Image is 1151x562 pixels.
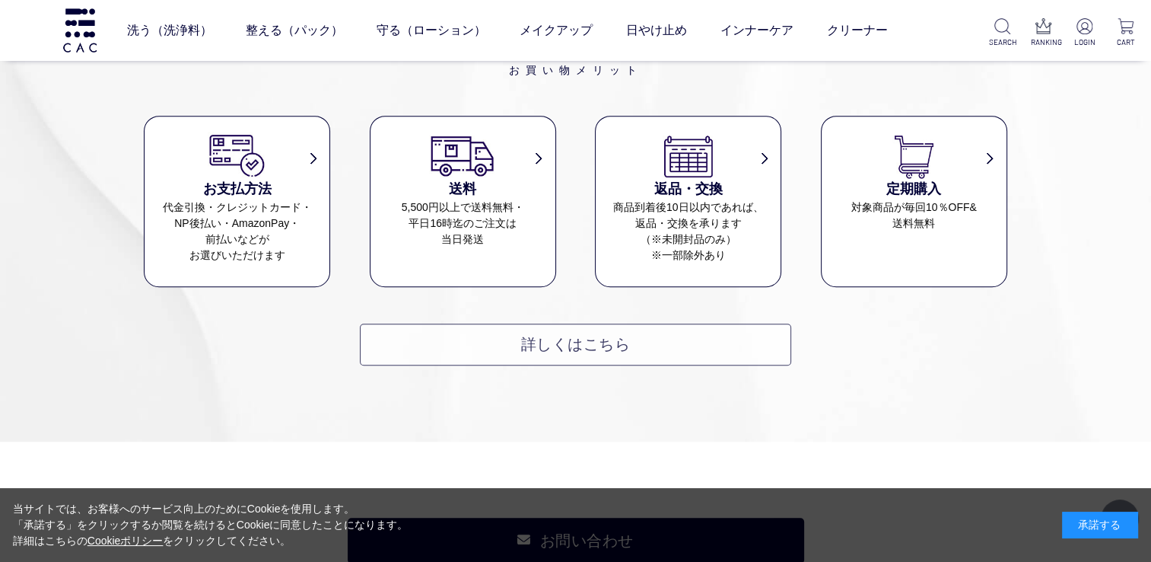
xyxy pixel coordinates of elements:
[1112,37,1139,48] p: CART
[1071,18,1098,48] a: LOGIN
[87,535,164,547] a: Cookieポリシー
[720,9,793,52] a: インナーケア
[1062,512,1138,538] div: 承諾する
[519,9,592,52] a: メイクアップ
[822,179,1006,200] h3: 定期購入
[370,132,555,247] a: 送料 5,500円以上で送料無料・平日16時迄のご注文は当日発送
[370,200,555,247] dd: 5,500円以上で送料無料・ 平日16時迄のご注文は 当日発送
[822,200,1006,232] dd: 対象商品が毎回10％OFF& 送料無料
[822,132,1006,232] a: 定期購入 対象商品が毎回10％OFF&送料無料
[1112,18,1139,48] a: CART
[145,179,329,200] h3: お支払方法
[145,132,329,263] a: お支払方法 代金引換・クレジットカード・NP後払い・AmazonPay・前払いなどがお選びいただけます
[826,9,887,52] a: クリーナー
[370,179,555,200] h3: 送料
[1071,37,1098,48] p: LOGIN
[1030,37,1057,48] p: RANKING
[245,9,342,52] a: 整える（パック）
[13,501,409,549] div: 当サイトでは、お客様へのサービス向上のためにCookieを使用します。 「承諾する」をクリックするか閲覧を続けるとCookieに同意したことになります。 詳細はこちらの をクリックしてください。
[126,9,211,52] a: 洗う（洗浄料）
[596,132,781,263] a: 返品・交換 商品到着後10日以内であれば、返品・交換を承ります（※未開封品のみ）※一部除外あり
[989,37,1016,48] p: SEARCH
[360,324,791,366] a: 詳しくはこちら
[989,18,1016,48] a: SEARCH
[1030,18,1057,48] a: RANKING
[596,200,781,263] dd: 商品到着後10日以内であれば、 返品・交換を承ります （※未開封品のみ） ※一部除外あり
[596,179,781,200] h3: 返品・交換
[61,8,99,52] img: logo
[145,200,329,263] dd: 代金引換・クレジットカード・ NP後払い・AmazonPay・ 前払いなどが お選びいただけます
[376,9,485,52] a: 守る（ローション）
[625,9,686,52] a: 日やけ止め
